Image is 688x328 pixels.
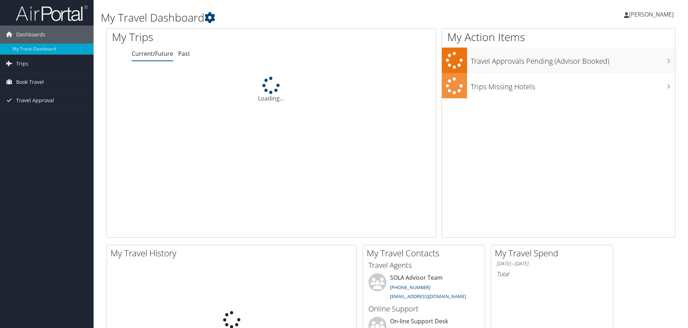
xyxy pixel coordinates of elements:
[16,26,45,44] span: Dashboards
[365,273,483,303] li: SOLA Advisor Team
[107,77,436,103] div: Loading...
[178,50,190,58] a: Past
[442,73,675,99] a: Trips Missing Hotels
[624,4,681,25] a: [PERSON_NAME]
[368,304,479,314] h3: Online Support
[112,30,293,45] h1: My Trips
[629,10,674,18] span: [PERSON_NAME]
[442,48,675,73] a: Travel Approvals Pending (Advisor Booked)
[368,260,479,270] h3: Travel Agents
[495,247,613,259] h2: My Travel Spend
[471,53,675,66] h3: Travel Approvals Pending (Advisor Booked)
[390,284,430,291] a: [PHONE_NUMBER]
[16,55,28,73] span: Trips
[132,50,173,58] a: Current/Future
[442,30,675,45] h1: My Action Items
[16,73,44,91] span: Book Travel
[16,91,54,109] span: Travel Approval
[497,260,607,267] h6: [DATE] - [DATE]
[471,78,675,92] h3: Trips Missing Hotels
[101,10,488,25] h1: My Travel Dashboard
[497,270,607,278] h6: Total
[390,293,466,300] a: [EMAIL_ADDRESS][DOMAIN_NAME]
[16,5,88,22] img: airportal-logo.png
[110,247,356,259] h2: My Travel History
[367,247,485,259] h2: My Travel Contacts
